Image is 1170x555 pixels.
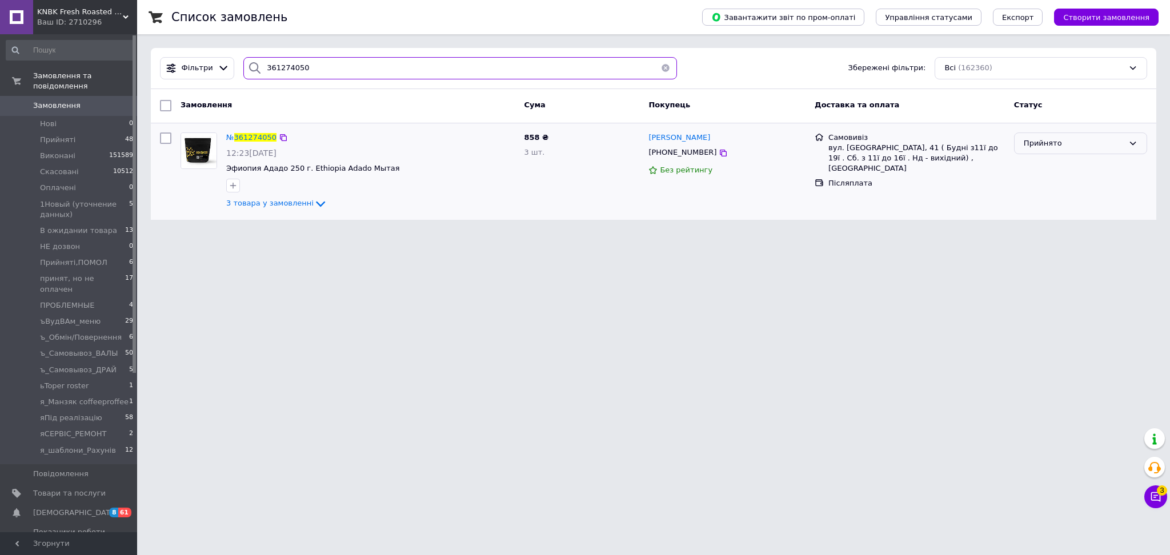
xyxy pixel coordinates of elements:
span: 12:23[DATE] [226,148,277,158]
span: ьToper roster [40,381,89,391]
span: ъ_Самовывоз_ДРАЙ [40,365,117,375]
span: В ожидании товара [40,226,117,236]
span: Cума [524,100,545,109]
span: Оплачені [40,183,76,193]
input: Пошук за номером замовлення, ПІБ покупця, номером телефону, Email, номером накладної [243,57,677,79]
h1: Список замовлень [171,10,287,24]
a: Эфиопия Ададо 250 г. Ethiopia Adado Мытая [226,164,400,172]
span: [PHONE_NUMBER] [648,148,716,156]
span: Замовлення [33,100,81,111]
span: 0 [129,119,133,129]
span: 151589 [109,151,133,161]
span: 6 [129,332,133,343]
span: НЕ дозвон [40,242,80,252]
span: Завантажити звіт по пром-оплаті [711,12,855,22]
span: 10512 [113,167,133,177]
span: Управління статусами [885,13,972,22]
span: 3 [1157,482,1167,492]
span: Всі [944,63,956,74]
span: Скасовані [40,167,79,177]
span: (162360) [958,63,992,72]
span: 13 [125,226,133,236]
span: Повідомлення [33,469,89,479]
span: 50 [125,348,133,359]
span: 3 шт. [524,148,544,156]
span: ъ_Самовывоз_ВАЛЫ [40,348,118,359]
span: 58 [125,413,133,423]
span: 0 [129,242,133,252]
a: [PERSON_NAME] [648,132,710,143]
input: Пошук [6,40,134,61]
span: Експорт [1002,13,1034,22]
span: 2 [129,429,133,439]
span: Виконані [40,151,75,161]
span: ъ_Обмін/Повернення [40,332,122,343]
span: 3 товара у замовленні [226,199,314,208]
button: Створити замовлення [1054,9,1159,26]
button: Очистить [654,57,677,79]
div: Прийнято [1024,138,1124,150]
span: 1 [129,397,133,407]
span: 858 ₴ [524,133,548,142]
span: 29 [125,316,133,327]
span: Покупець [648,100,690,109]
button: Управління статусами [876,9,981,26]
span: ъВудВАм_меню [40,316,101,327]
span: 48 [125,135,133,145]
div: Післяплата [828,178,1005,188]
span: Замовлення [181,100,232,109]
span: 8 [109,508,118,517]
span: Статус [1014,100,1043,109]
div: вул. [GEOGRAPHIC_DATA], 41 ( Будні з11ї до 19ї . Сб. з 11ї до 16ї . Нд - вихідний) , [GEOGRAPHIC_... [828,143,1005,174]
span: KNBK Fresh Roasted Coffee & Accessories store [37,7,123,17]
span: Фільтри [182,63,213,74]
span: 5 [129,365,133,375]
span: я_Манзяк coffeeproffee [40,397,129,407]
span: 1 [129,381,133,391]
span: Прийняті [40,135,75,145]
span: Замовлення та повідомлення [33,71,137,91]
button: Завантажити звіт по пром-оплаті [702,9,864,26]
img: Фото товару [181,133,217,168]
span: Прийняті,ПОМОЛ [40,258,107,268]
span: № [226,133,234,142]
span: 4 [129,300,133,311]
button: Експорт [993,9,1043,26]
a: 3 товара у замовленні [226,199,327,207]
a: №361274050 [226,133,277,142]
span: принят, но не оплачен [40,274,125,294]
span: 12 [125,445,133,456]
span: 5 [129,199,133,220]
span: я_шаблони_Рахунів [40,445,116,456]
span: 61 [118,508,131,517]
span: яСЕРВІС_РЕМОНТ [40,429,107,439]
span: Без рейтингу [660,166,712,174]
span: 17 [125,274,133,294]
a: Фото товару [181,132,217,169]
span: Показники роботи компанії [33,527,106,548]
span: Створити замовлення [1063,13,1149,22]
span: 6 [129,258,133,268]
span: Нові [40,119,57,129]
span: [PERSON_NAME] [648,133,710,142]
span: Товари та послуги [33,488,106,498]
span: Збережені фільтри: [848,63,926,74]
span: 361274050 [234,133,277,142]
div: Самовивіз [828,132,1005,143]
span: Доставка та оплата [815,100,899,109]
span: яПід реалізацію [40,413,102,423]
button: Чат з покупцем3 [1144,485,1167,508]
div: Ваш ID: 2710296 [37,17,137,27]
span: ПРОБЛЕМНЫЕ [40,300,94,311]
a: Створити замовлення [1043,13,1159,21]
span: 1Новый (уточнение данных) [40,199,129,220]
span: 0 [129,183,133,193]
span: [DEMOGRAPHIC_DATA] [33,508,118,518]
